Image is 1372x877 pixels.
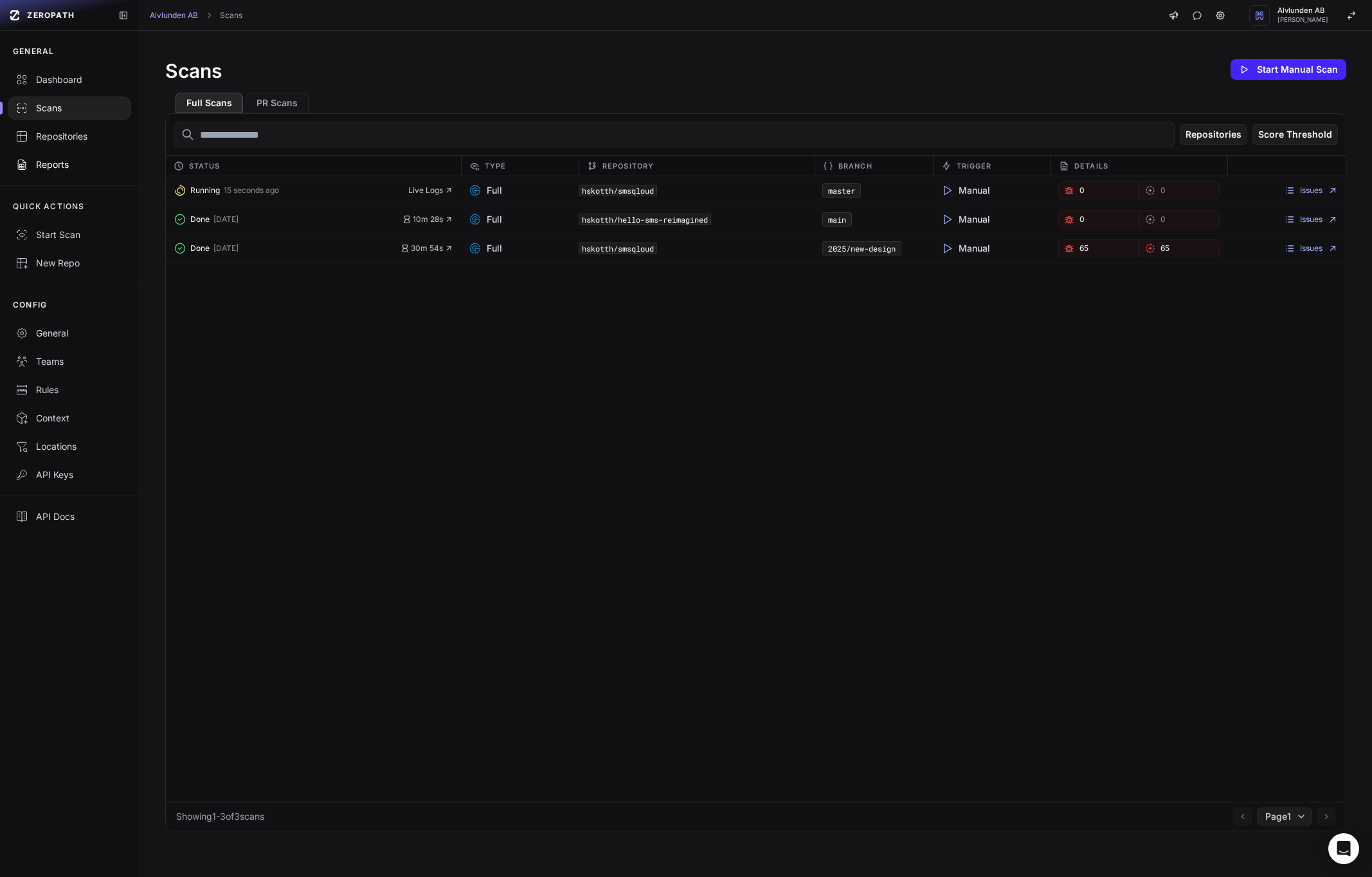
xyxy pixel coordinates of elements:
button: 10m 28s [402,214,453,225]
a: 0 [1058,181,1139,199]
a: 0 [1139,181,1220,199]
span: Full [469,213,502,226]
svg: chevron right, [204,11,213,20]
span: 0 [1160,185,1166,196]
span: Manual [941,242,990,255]
div: Context [15,412,123,425]
span: Running [190,185,220,196]
span: Status [189,158,221,174]
button: Done [DATE] [174,210,402,228]
div: Showing 1 - 3 of 3 scans [176,810,264,823]
span: Full [469,184,502,197]
div: Scans [15,102,123,115]
div: New Repo [15,257,123,270]
button: Score Threshold [1252,124,1338,145]
span: Manual [941,213,990,226]
span: Alvlunden AB [1277,7,1328,14]
a: Issues [1285,185,1338,196]
span: 0 [1079,214,1085,225]
button: Repositories [1180,124,1247,145]
span: [PERSON_NAME] [1277,17,1328,23]
div: Repositories [15,130,123,143]
a: Scans [220,10,242,21]
span: 65 [1079,243,1088,254]
span: 15 seconds ago [224,185,279,196]
a: Alvlunden AB [150,10,198,21]
div: Dashboard [15,73,123,86]
span: Done [190,214,210,225]
h1: Scans [165,59,222,82]
span: [DATE] [213,243,239,254]
button: PR Scans [246,93,309,113]
div: Locations [15,440,123,453]
button: Page1 [1257,808,1312,826]
span: Repository [602,158,654,174]
code: hskotth/smsqloud [579,185,657,196]
button: Running 15 seconds ago [174,181,408,199]
div: Rules [15,383,123,396]
button: 30m 54s [401,243,453,254]
a: Issues [1285,214,1338,225]
a: 2025/new-design [828,243,896,254]
button: Live Logs [408,185,453,196]
span: Done [190,243,210,254]
span: Branch [838,158,872,174]
span: Trigger [957,158,992,174]
p: GENERAL [13,46,54,57]
p: CONFIG [13,300,47,310]
span: Type [485,158,506,174]
a: 65 [1139,239,1220,257]
a: Issues [1285,243,1338,254]
div: General [15,327,123,340]
span: [DATE] [213,214,239,225]
span: Full [469,242,502,255]
span: 65 [1160,243,1169,254]
a: 0 [1139,210,1220,228]
a: master [828,185,855,196]
span: 0 [1160,214,1166,225]
p: QUICK ACTIONS [13,201,85,212]
a: ZEROPATH [5,5,108,26]
code: hskotth/smsqloud [579,243,657,254]
button: Start Manual Scan [1231,59,1346,80]
a: 65 [1058,239,1139,257]
code: hskotth/hello-sms-reimagined [579,214,711,225]
div: Teams [15,355,123,368]
span: 0 [1079,185,1085,196]
button: Full Scans [176,93,243,113]
nav: breadcrumb [150,10,242,21]
button: Done [DATE] [174,239,401,257]
span: ZEROPATH [27,10,75,21]
a: 0 [1058,210,1139,228]
div: API Keys [15,468,123,481]
div: API Docs [15,510,123,523]
span: Details [1074,158,1108,174]
span: Manual [941,184,990,197]
div: Open Intercom Messenger [1328,833,1359,864]
div: Start Scan [15,228,123,241]
a: main [828,214,846,225]
span: Page 1 [1265,810,1291,823]
div: Reports [15,158,123,171]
